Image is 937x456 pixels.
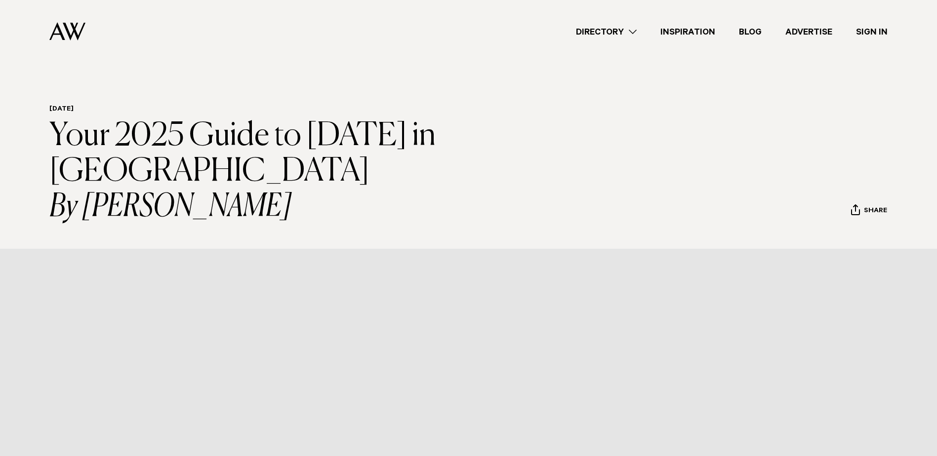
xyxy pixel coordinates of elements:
h1: Your 2025 Guide to [DATE] in [GEOGRAPHIC_DATA] [49,118,506,225]
a: Blog [727,25,774,38]
i: By [PERSON_NAME] [49,190,506,225]
a: Directory [564,25,649,38]
span: Share [864,207,887,216]
a: Sign In [844,25,899,38]
a: Inspiration [649,25,727,38]
a: Advertise [774,25,844,38]
button: Share [851,204,888,219]
h6: [DATE] [49,105,506,114]
img: Auckland Weddings Logo [49,22,85,40]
